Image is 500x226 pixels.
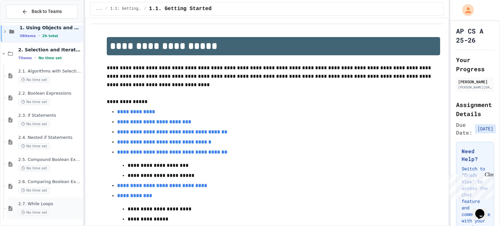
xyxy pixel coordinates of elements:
[18,201,82,207] span: 2.7. While Loops
[455,3,476,18] div: My Account
[105,6,107,11] span: /
[110,6,142,11] span: 1.1: Getting Started
[18,135,82,140] span: 2.4. Nested if Statements
[456,121,472,137] span: Due Date:
[3,3,45,41] div: Chat with us now!Close
[18,56,32,60] span: 7 items
[456,55,494,73] h2: Your Progress
[18,209,50,216] span: No time set
[18,165,50,171] span: No time set
[18,69,82,74] span: 2.1. Algorithms with Selection and Repetition
[38,33,40,38] span: •
[446,172,493,199] iframe: chat widget
[18,113,82,118] span: 2.3. if Statements
[458,79,492,85] div: [PERSON_NAME]
[456,100,494,118] h2: Assignment Details
[32,8,62,15] span: Back to Teams
[35,55,36,60] span: •
[96,6,103,11] span: ...
[144,6,146,11] span: /
[42,34,58,38] span: 2h total
[18,143,50,149] span: No time set
[18,99,50,105] span: No time set
[473,200,493,219] iframe: chat widget
[18,121,50,127] span: No time set
[149,5,212,13] span: 1.1. Getting Started
[18,157,82,163] span: 2.5. Compound Boolean Expressions
[18,47,82,53] span: 2. Selection and Iteration
[456,26,494,45] h1: AP CS A 25-26
[20,25,82,31] span: 1. Using Objects and Methods
[18,77,50,83] span: No time set
[6,5,78,19] button: Back to Teams
[475,124,496,133] span: [DATE]
[18,91,82,96] span: 2.2. Boolean Expressions
[18,187,50,193] span: No time set
[38,56,62,60] span: No time set
[462,147,489,163] h3: Need Help?
[458,85,492,90] div: [PERSON_NAME][EMAIL_ADDRESS][DOMAIN_NAME]
[18,179,82,185] span: 2.6. Comparing Boolean Expressions ([PERSON_NAME] Laws)
[20,34,36,38] span: 38 items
